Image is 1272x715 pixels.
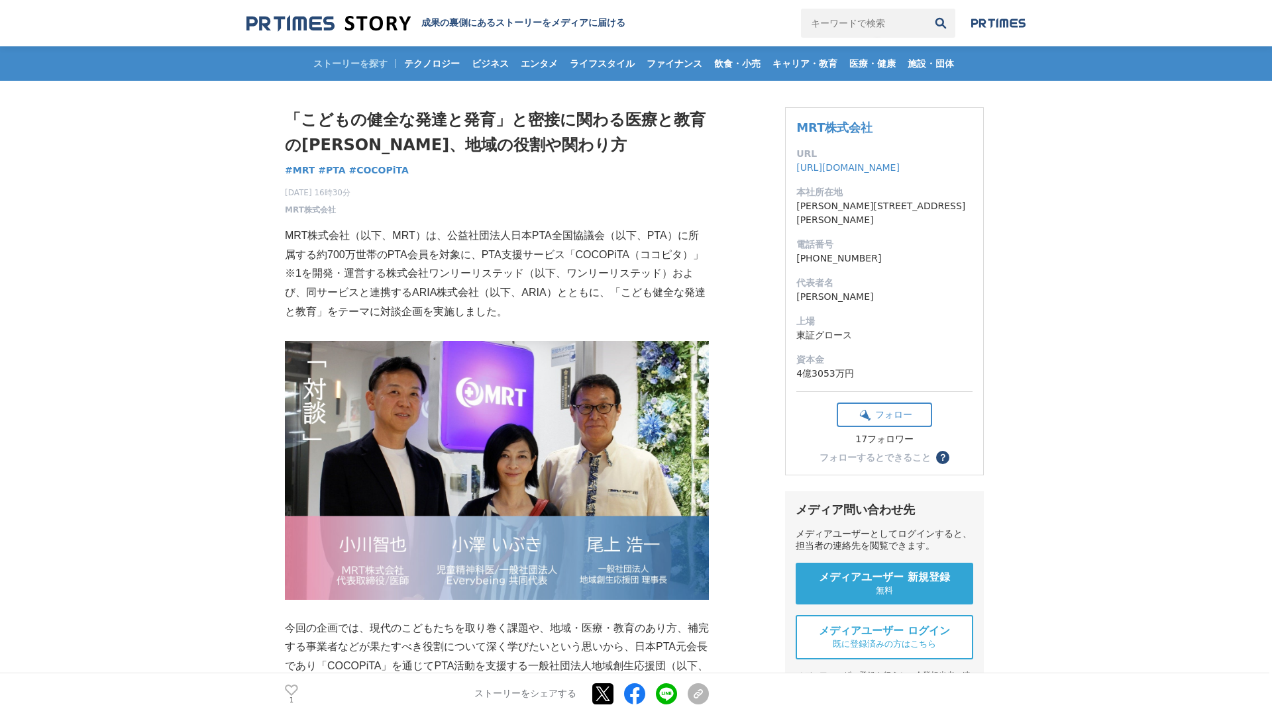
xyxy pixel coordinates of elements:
button: 検索 [926,9,955,38]
span: ファイナンス [641,58,708,70]
p: ストーリーをシェアする [474,689,576,700]
span: メディアユーザー 新規登録 [819,571,950,585]
p: MRT株式会社（以下、MRT）は、公益社団法人日本PTA全国協議会（以下、PTA）に所属する約700万世帯のPTA会員を対象に、PTA支援サービス「COCOPiTA（ココピタ）」※1を開発・運営... [285,226,709,322]
a: #PTA [318,164,345,177]
a: 医療・健康 [844,46,901,81]
span: ？ [938,453,947,462]
span: 飲食・小売 [709,58,766,70]
span: 既に登録済みの方はこちら [833,638,936,650]
img: thumbnail_c016afb0-a3fc-11f0-9f5b-035ce1f67d4d.png [285,341,709,600]
button: ？ [936,451,949,464]
span: #PTA [318,164,345,176]
h1: 「こどもの健全な発達と発育」と密接に関わる医療と教育の[PERSON_NAME]、地域の役割や関わり方 [285,107,709,158]
a: ビジネス [466,46,514,81]
p: 1 [285,697,298,704]
a: テクノロジー [399,46,465,81]
span: 施設・団体 [902,58,959,70]
span: テクノロジー [399,58,465,70]
dt: 電話番号 [796,238,973,252]
input: キーワードで検索 [801,9,926,38]
dt: 代表者名 [796,276,973,290]
a: メディアユーザー 新規登録 無料 [796,563,973,604]
a: ライフスタイル [564,46,640,81]
span: ライフスタイル [564,58,640,70]
span: 無料 [876,585,893,596]
span: メディアユーザー ログイン [819,624,950,638]
dd: [PHONE_NUMBER] [796,252,973,265]
img: 成果の裏側にあるストーリーをメディアに届ける [246,15,411,32]
a: #MRT [285,164,315,177]
a: MRT株式会社 [285,204,336,216]
span: #COCOPiTA [348,164,408,176]
a: MRT株式会社 [796,120,873,134]
dt: 上場 [796,314,973,328]
span: [DATE] 16時30分 [285,187,350,199]
h2: 成果の裏側にあるストーリーをメディアに届ける [421,17,625,29]
span: 医療・健康 [844,58,901,70]
div: フォローするとできること [820,453,931,462]
dd: 東証グロース [796,328,973,342]
a: ファイナンス [641,46,708,81]
div: 17フォロワー [837,434,932,446]
dd: 4億3053万円 [796,367,973,381]
a: 飲食・小売 [709,46,766,81]
dt: 本社所在地 [796,185,973,199]
a: [URL][DOMAIN_NAME] [796,162,900,173]
button: フォロー [837,403,932,427]
a: 成果の裏側にあるストーリーをメディアに届ける 成果の裏側にあるストーリーをメディアに届ける [246,15,625,32]
dt: 資本金 [796,353,973,367]
div: メディア問い合わせ先 [796,502,973,518]
a: #COCOPiTA [348,164,408,177]
a: キャリア・教育 [767,46,843,81]
img: prtimes [971,18,1026,28]
span: #MRT [285,164,315,176]
span: エンタメ [515,58,563,70]
a: メディアユーザー ログイン 既に登録済みの方はこちら [796,615,973,659]
div: メディアユーザーとしてログインすると、担当者の連絡先を閲覧できます。 [796,528,973,552]
dd: [PERSON_NAME][STREET_ADDRESS][PERSON_NAME] [796,199,973,227]
a: エンタメ [515,46,563,81]
span: キャリア・教育 [767,58,843,70]
a: 施設・団体 [902,46,959,81]
dd: [PERSON_NAME] [796,290,973,304]
span: ビジネス [466,58,514,70]
dt: URL [796,147,973,161]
